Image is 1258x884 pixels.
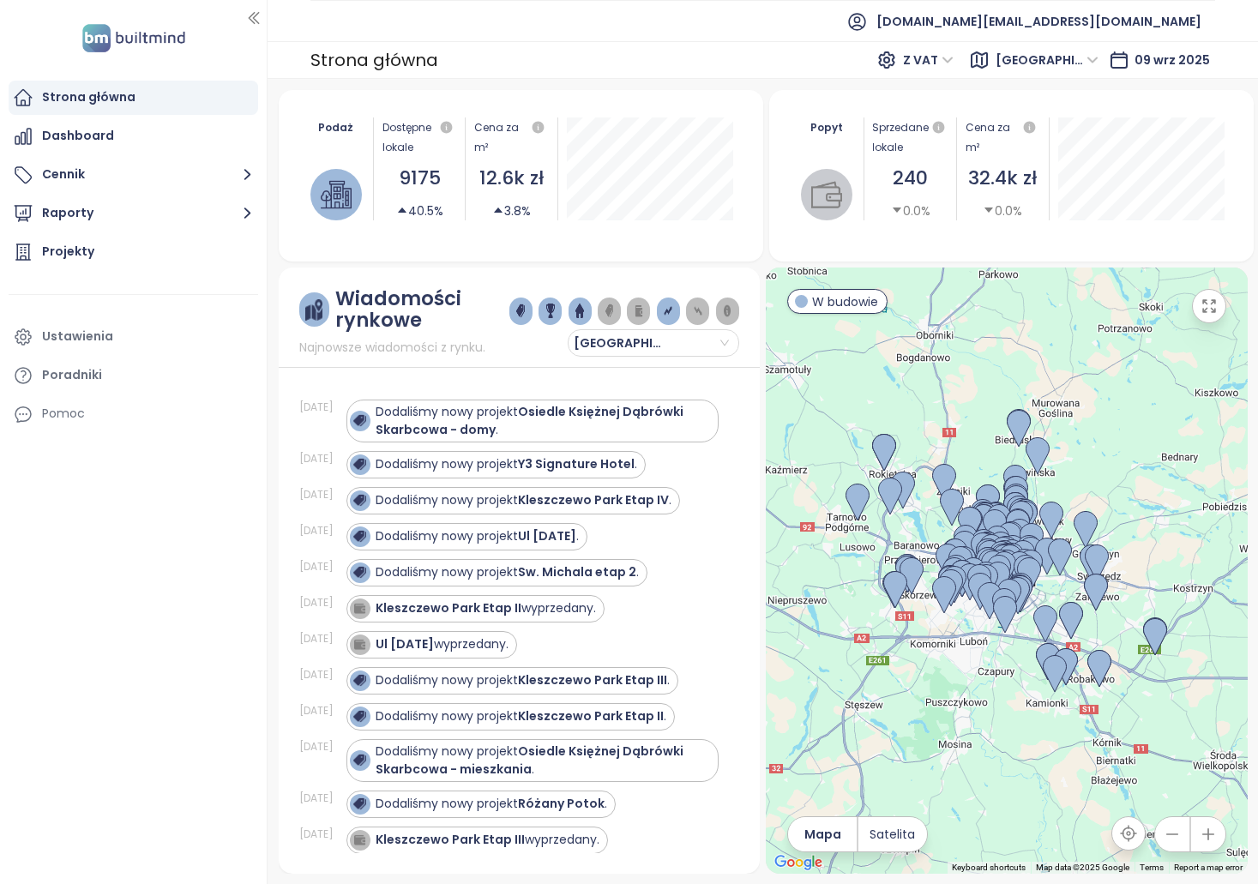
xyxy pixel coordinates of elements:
[788,817,857,851] button: Mapa
[299,559,342,574] div: [DATE]
[42,241,94,262] div: Projekty
[798,117,855,137] div: Popyt
[518,707,664,725] strong: Kleszczewo Park Etap II
[299,595,342,610] div: [DATE]
[996,47,1098,73] span: Poznań
[42,364,102,386] div: Poradniki
[1135,51,1210,69] span: 09 wrz 2025
[353,530,365,542] img: icon
[353,494,365,506] img: icon
[305,299,322,321] img: ruler
[376,635,434,652] strong: Ul [DATE]
[518,563,636,580] strong: Sw. Michala etap 2
[353,710,365,722] img: icon
[299,791,342,806] div: [DATE]
[396,204,408,216] span: caret-up
[353,638,365,650] img: icon
[353,797,365,809] img: icon
[518,527,576,544] strong: Ul [DATE]
[42,125,114,147] div: Dashboard
[546,304,555,319] img: trophy-dark-blue.png
[770,851,827,874] a: Open this area in Google Maps (opens a new window)
[891,201,930,220] div: 0.0%
[353,602,365,614] img: icon
[353,414,365,426] img: icon
[299,400,342,415] div: [DATE]
[299,631,342,646] div: [DATE]
[299,487,342,502] div: [DATE]
[492,204,504,216] span: caret-up
[9,81,258,115] a: Strona główna
[9,119,258,153] a: Dashboard
[376,563,639,581] div: Dodaliśmy nowy projekt .
[299,739,342,755] div: [DATE]
[723,304,731,319] img: information-circle.png
[876,1,1201,42] span: [DOMAIN_NAME][EMAIL_ADDRESS][DOMAIN_NAME]
[891,204,903,216] span: caret-down
[605,304,614,319] img: price-tag-grey.png
[1174,863,1243,872] a: Report a map error
[474,117,528,157] div: Cena za m²
[308,117,364,137] div: Podaż
[299,667,342,683] div: [DATE]
[9,358,258,393] a: Poradniki
[9,158,258,192] button: Cennik
[518,455,635,472] strong: Y3 Signature Hotel
[518,671,667,689] strong: Kleszczewo Park Etap III
[376,403,710,439] div: Dodaliśmy nowy projekt .
[382,117,457,157] div: Dostępne lokale
[518,491,669,508] strong: Kleszczewo Park Etap IV
[770,851,827,874] img: Google
[966,117,1040,157] div: Cena za m²
[376,491,671,509] div: Dodaliśmy nowy projekt .
[376,831,525,848] strong: Kleszczewo Park Etap III
[299,338,485,357] span: Najnowsze wiadomości z rynku.
[575,304,584,319] img: home-dark-blue.png
[635,304,643,319] img: wallet-dark-grey.png
[376,403,683,438] strong: Osiedle Księżnej Dąbrówki Skarbcowa - domy
[353,566,365,578] img: icon
[694,304,702,319] img: price-decreases.png
[310,45,438,75] div: Strona główna
[335,288,509,331] div: Wiadomości rynkowe
[804,825,841,844] span: Mapa
[376,599,596,617] div: wyprzedany.
[321,179,352,210] img: house
[873,117,948,157] div: Sprzedane lokale
[353,458,365,470] img: icon
[299,523,342,538] div: [DATE]
[376,599,521,616] strong: Kleszczewo Park Etap II
[299,827,342,842] div: [DATE]
[376,743,683,778] strong: Osiedle Księżnej Dąbrówki Skarbcowa - mieszkania
[1140,863,1164,872] a: Terms (opens in new tab)
[870,825,915,844] span: Satelita
[353,754,365,766] img: icon
[574,330,677,356] span: Poznań
[376,635,509,653] div: wyprzedany.
[858,817,927,851] button: Satelita
[9,235,258,269] a: Projekty
[77,21,190,56] img: logo
[966,164,1040,194] div: 32.4k zł
[376,743,710,779] div: Dodaliśmy nowy projekt .
[873,164,948,194] div: 240
[42,403,85,424] div: Pomoc
[518,795,605,812] strong: Różany Potok
[811,179,842,210] img: wallet
[903,47,954,73] span: Z VAT
[983,201,1022,220] div: 0.0%
[376,707,666,725] div: Dodaliśmy nowy projekt .
[299,703,342,719] div: [DATE]
[353,674,365,686] img: icon
[492,201,531,220] div: 3.8%
[9,320,258,354] a: Ustawienia
[376,831,599,849] div: wyprzedany.
[42,87,135,108] div: Strona główna
[42,326,113,347] div: Ustawienia
[353,833,365,845] img: icon
[299,451,342,466] div: [DATE]
[474,164,549,194] div: 12.6k zł
[376,527,579,545] div: Dodaliśmy nowy projekt .
[9,397,258,431] div: Pomoc
[376,795,607,813] div: Dodaliśmy nowy projekt .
